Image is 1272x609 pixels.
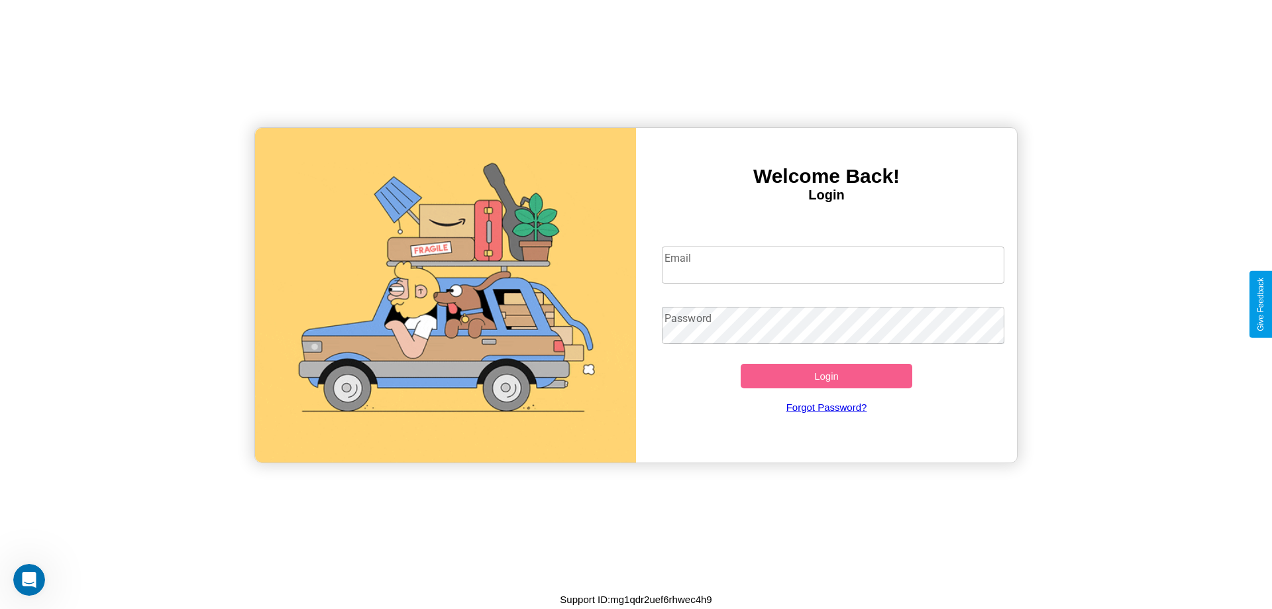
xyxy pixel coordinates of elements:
[560,590,712,608] p: Support ID: mg1qdr2uef6rhwec4h9
[1256,278,1265,331] div: Give Feedback
[741,364,912,388] button: Login
[636,188,1017,203] h4: Login
[13,564,45,596] iframe: Intercom live chat
[655,388,998,426] a: Forgot Password?
[636,165,1017,188] h3: Welcome Back!
[255,128,636,463] img: gif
